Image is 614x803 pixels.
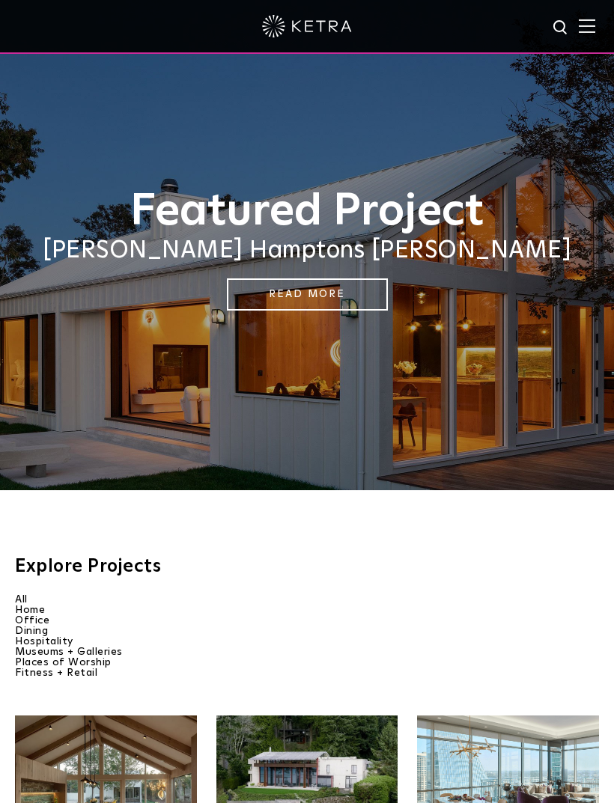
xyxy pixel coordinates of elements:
li: Office [15,615,599,626]
li: Places of Worship [15,657,599,668]
li: Hospitality [15,636,599,647]
img: Hamburger%20Nav.svg [579,19,595,33]
li: All [15,594,599,605]
h3: Explore Projects [15,558,599,575]
a: Read More [227,278,388,311]
li: Fitness + Retail [15,668,599,678]
li: Museums + Galleries [15,647,599,657]
img: ketra-logo-2019-white [262,15,352,37]
h2: [PERSON_NAME] Hamptons [PERSON_NAME] [15,236,599,265]
li: Home [15,605,599,615]
li: Dining [15,626,599,636]
img: search icon [552,19,571,37]
h1: Featured Project [15,187,599,236]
